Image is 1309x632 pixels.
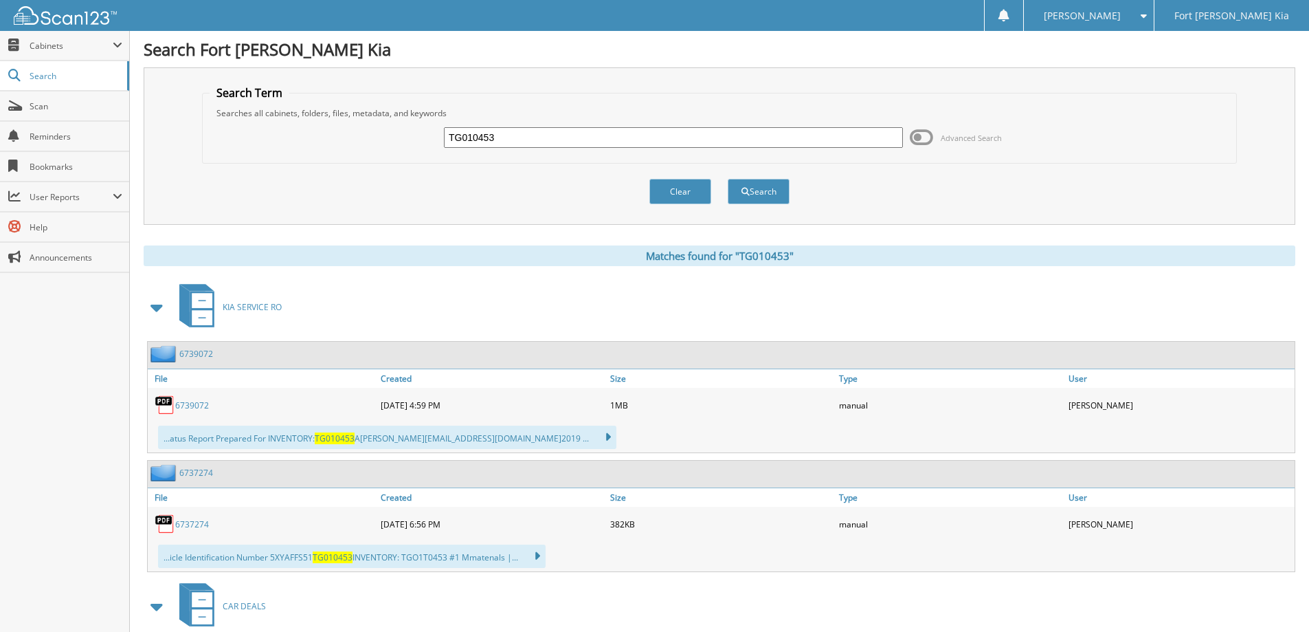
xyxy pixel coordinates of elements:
[377,369,607,388] a: Created
[607,391,836,419] div: 1MB
[649,179,711,204] button: Clear
[1065,369,1295,388] a: User
[377,510,607,538] div: [DATE] 6:56 PM
[148,488,377,507] a: File
[315,433,355,444] span: TG010453
[313,552,353,563] span: TG010453
[728,179,790,204] button: Search
[171,280,282,334] a: KIA SERVICE RO
[144,38,1295,61] h1: Search Fort [PERSON_NAME] Kia
[179,348,213,360] a: 6739072
[1174,12,1289,20] span: Fort [PERSON_NAME] Kia
[210,85,289,100] legend: Search Term
[30,100,122,112] span: Scan
[1065,488,1295,507] a: User
[148,369,377,388] a: File
[150,345,179,362] img: folder2.png
[607,369,836,388] a: Size
[941,133,1002,143] span: Advanced Search
[30,70,120,82] span: Search
[155,514,175,534] img: PDF.png
[30,40,113,52] span: Cabinets
[155,395,175,415] img: PDF.png
[607,488,836,507] a: Size
[836,391,1065,419] div: manual
[30,221,122,233] span: Help
[377,391,607,419] div: [DATE] 4:59 PM
[158,426,616,449] div: ...atus Report Prepared For INVENTORY: A [PERSON_NAME][EMAIL_ADDRESS][DOMAIN_NAME] 2019 ...
[144,246,1295,266] div: Matches found for "TG010453"
[836,369,1065,388] a: Type
[150,464,179,481] img: folder2.png
[607,510,836,538] div: 382KB
[30,161,122,173] span: Bookmarks
[1240,566,1309,632] iframe: Chat Widget
[1044,12,1121,20] span: [PERSON_NAME]
[210,107,1229,119] div: Searches all cabinets, folders, files, metadata, and keywords
[30,191,113,203] span: User Reports
[30,252,122,263] span: Announcements
[175,519,209,530] a: 6737274
[14,6,117,25] img: scan123-logo-white.svg
[158,545,546,568] div: ...icle Identification Number 5XYAFFS51 INVENTORY: TGO1T0453 #1 Mmatenals |...
[1065,391,1295,419] div: [PERSON_NAME]
[1065,510,1295,538] div: [PERSON_NAME]
[223,301,282,313] span: KIA SERVICE RO
[836,488,1065,507] a: Type
[175,400,209,411] a: 6739072
[30,131,122,142] span: Reminders
[179,467,213,479] a: 6737274
[223,600,266,612] span: CAR DEALS
[377,488,607,507] a: Created
[836,510,1065,538] div: manual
